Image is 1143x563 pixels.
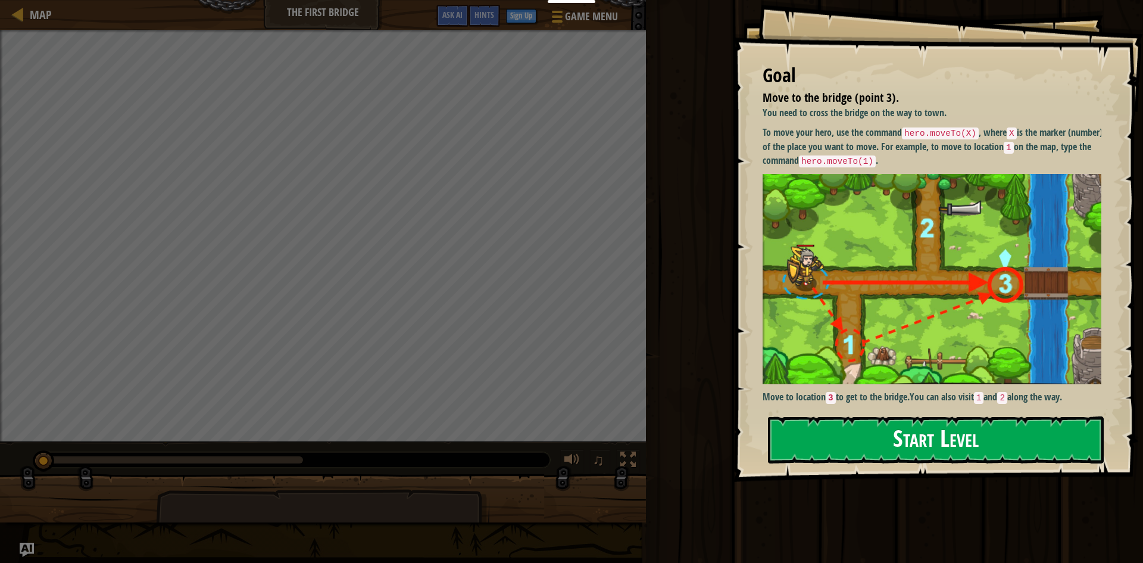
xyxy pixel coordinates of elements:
span: ♫ [592,451,604,469]
a: Map [24,7,52,23]
code: X [1007,127,1017,139]
span: Map [30,7,52,23]
button: Ask AI [20,543,34,557]
p: To move your hero, use the command , where is the marker (number) of the place you want to move. ... [763,126,1110,168]
button: Start Level [768,416,1104,464]
p: You can also visit and along the way. [763,390,1110,405]
button: Game Menu [542,5,625,33]
code: 2 [997,392,1007,404]
button: Ask AI [436,5,469,27]
span: Ask AI [442,9,463,20]
button: Sign Up [506,9,536,23]
code: 1 [974,392,984,404]
code: hero.moveTo(1) [799,155,876,167]
span: Game Menu [565,9,618,24]
img: M7l1b [763,174,1110,384]
code: hero.moveTo(X) [902,127,979,139]
p: You need to cross the bridge on the way to town. [763,106,1110,120]
button: ♫ [590,449,610,474]
button: Adjust volume [560,449,584,474]
code: 1 [1004,142,1014,154]
code: 3 [826,392,836,404]
div: Goal [763,62,1101,89]
span: Hints [474,9,494,20]
li: Move to the bridge (point 3). [748,89,1098,107]
span: Move to the bridge (point 3). [763,89,899,105]
button: Toggle fullscreen [616,449,640,474]
strong: Move to location to get to the bridge. [763,390,910,403]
